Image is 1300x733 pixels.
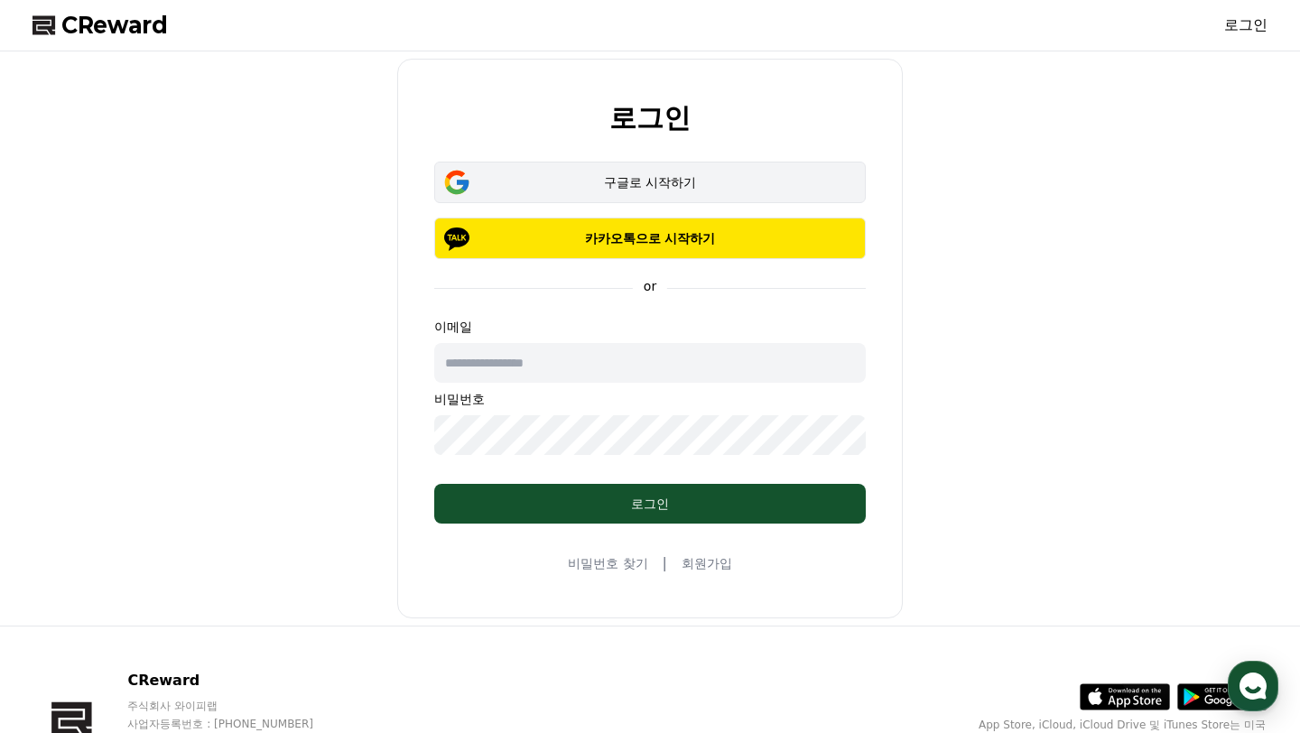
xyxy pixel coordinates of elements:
[633,277,667,295] p: or
[470,495,830,513] div: 로그인
[460,173,840,191] div: 구글로 시작하기
[568,554,647,572] a: 비밀번호 찾기
[61,11,168,40] span: CReward
[127,717,348,731] p: 사업자등록번호 : [PHONE_NUMBER]
[279,599,301,614] span: 설정
[32,11,168,40] a: CReward
[127,699,348,713] p: 주식회사 와이피랩
[434,484,866,524] button: 로그인
[682,554,732,572] a: 회원가입
[434,218,866,259] button: 카카오톡으로 시작하기
[233,572,347,617] a: 설정
[460,229,840,247] p: 카카오톡으로 시작하기
[663,552,667,574] span: |
[5,572,119,617] a: 홈
[434,318,866,336] p: 이메일
[165,600,187,615] span: 대화
[434,390,866,408] p: 비밀번호
[434,162,866,203] button: 구글로 시작하기
[1224,14,1267,36] a: 로그인
[119,572,233,617] a: 대화
[127,670,348,691] p: CReward
[609,103,691,133] h2: 로그인
[57,599,68,614] span: 홈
